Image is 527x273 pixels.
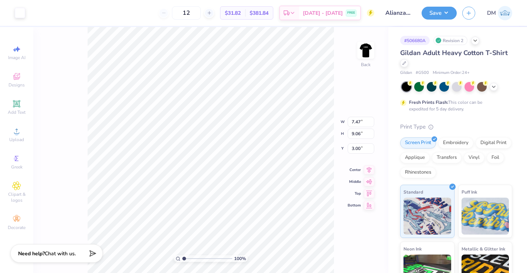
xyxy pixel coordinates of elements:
[9,137,24,143] span: Upload
[403,245,422,253] span: Neon Ink
[348,179,361,184] span: Middle
[361,61,371,68] div: Back
[487,152,504,163] div: Foil
[250,9,268,17] span: $381.84
[403,188,423,196] span: Standard
[172,6,201,20] input: – –
[433,36,467,45] div: Revision 2
[8,225,26,231] span: Decorate
[498,6,512,20] img: Diana Malta
[9,82,25,88] span: Designs
[438,137,473,149] div: Embroidery
[8,55,26,61] span: Image AI
[487,6,512,20] a: DM
[403,198,451,235] img: Standard
[409,99,500,112] div: This color can be expedited for 5 day delivery.
[347,10,355,16] span: FREE
[409,99,448,105] strong: Fresh Prints Flash:
[18,250,45,257] strong: Need help?
[462,188,477,196] span: Puff Ink
[348,167,361,173] span: Center
[400,152,430,163] div: Applique
[432,152,462,163] div: Transfers
[462,245,505,253] span: Metallic & Glitter Ink
[348,203,361,208] span: Bottom
[464,152,484,163] div: Vinyl
[462,198,509,235] img: Puff Ink
[400,70,412,76] span: Gildan
[400,123,512,131] div: Print Type
[380,6,416,20] input: Untitled Design
[400,167,436,178] div: Rhinestones
[422,7,457,20] button: Save
[348,191,361,196] span: Top
[358,43,373,58] img: Back
[8,109,26,115] span: Add Text
[400,36,430,45] div: # 506680A
[487,9,496,17] span: DM
[11,164,23,170] span: Greek
[45,250,76,257] span: Chat with us.
[303,9,343,17] span: [DATE] - [DATE]
[4,191,30,203] span: Clipart & logos
[234,255,246,262] span: 100 %
[400,48,508,57] span: Gildan Adult Heavy Cotton T-Shirt
[476,137,511,149] div: Digital Print
[225,9,241,17] span: $31.82
[433,70,470,76] span: Minimum Order: 24 +
[416,70,429,76] span: # G500
[400,137,436,149] div: Screen Print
